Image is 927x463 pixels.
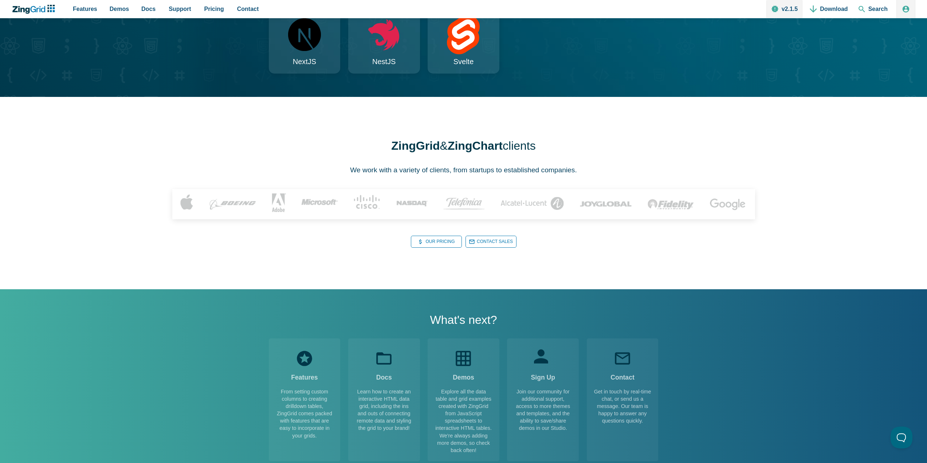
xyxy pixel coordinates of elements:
a: Features From setting custom columns to creating drilldown tables, ZingGrid comes packed with fea... [269,338,341,461]
span: Support [169,4,191,14]
span: Demos [110,4,129,14]
a: Svelte [428,9,499,74]
span: Learn how to create an interactive HTML data grid, including the ins and outs of connecting remot... [356,388,413,432]
span: NestJS [372,55,396,68]
span: Contact [237,4,259,14]
p: We work with a variety of clients, from startups to established companies. [350,164,577,176]
span: Get in touch by real-time chat, or send us a message. Our team is happy to answer any questions q... [594,388,651,425]
a: Our Pricing [411,236,462,248]
span: Join our community for additional support, access to more themes and templates, and the ability t... [514,388,571,432]
img: ZingGrid Clients [172,189,755,216]
iframe: Toggle Customer Support [891,427,912,448]
h2: What's next? [430,313,497,329]
a: Docs Learn how to create an interactive HTML data grid, including the ins and outs of connecting ... [348,338,420,461]
a: NextJS [269,9,341,74]
strong: ZingChart [448,139,503,152]
span: Pricing [204,4,224,14]
strong: Contact [610,373,635,382]
a: Sign Up Join our community for additional support, access to more themes and templates, and the a... [507,338,579,461]
span: Explore all the data table and grid examples created with ZingGrid from JavaScript spreadsheets t... [435,388,492,454]
span: NextJS [293,55,316,68]
a: Contact Get in touch by real-time chat, or send us a message. Our team is happy to answer any que... [587,338,659,461]
strong: Features [291,373,318,382]
span: From setting custom columns to creating drilldown tables, ZingGrid comes packed with features tha... [276,388,333,439]
strong: Sign Up [531,373,555,382]
strong: Demos [453,373,474,382]
h2: & clients [391,138,535,155]
a: Demos Explore all the data table and grid examples created with ZingGrid from JavaScript spreadsh... [428,338,499,461]
span: Docs [141,4,156,14]
a: NestJS [348,9,420,74]
strong: ZingGrid [391,139,440,152]
a: Contact Sales [466,236,516,248]
span: Features [73,4,97,14]
a: ZingChart Logo. Click to return to the homepage [12,5,59,14]
strong: Docs [375,373,393,382]
span: Svelte [453,55,474,68]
